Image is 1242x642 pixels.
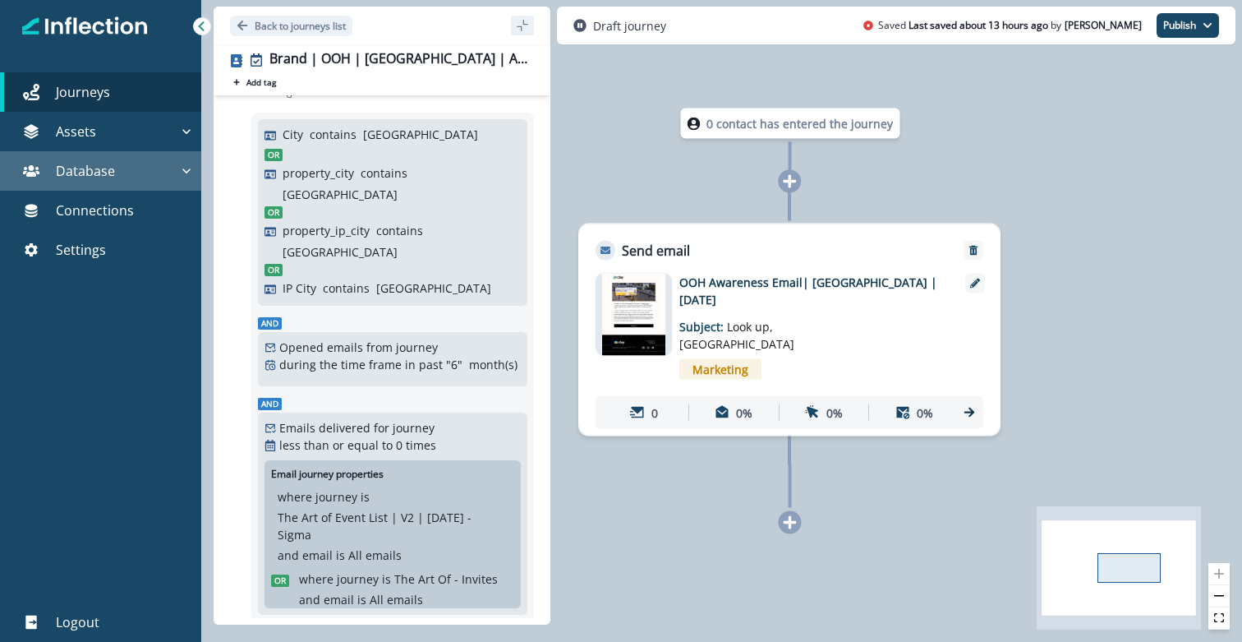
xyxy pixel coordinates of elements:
p: [GEOGRAPHIC_DATA] [283,186,398,203]
p: less than or equal to [279,436,393,454]
button: Go back [230,16,352,36]
p: times [406,436,436,454]
p: is [357,591,366,608]
p: is [382,570,391,588]
p: Draft journey [593,17,666,35]
p: where journey [278,488,357,506]
span: Or [264,264,283,276]
p: OOH Awareness Email| [GEOGRAPHIC_DATA] | [DATE] [679,274,942,308]
p: Subject: [679,308,885,353]
p: All emails [348,547,402,564]
div: Brand | OOH | [GEOGRAPHIC_DATA] | August [269,51,527,69]
p: Add tag [246,77,276,87]
p: Opened emails from journey [279,339,438,356]
p: during the time frame [279,356,402,373]
p: Database [56,161,115,181]
p: The Art of Event List | V2 | [DATE] - Sigma [278,509,508,543]
p: Saved [878,18,906,33]
p: and email [299,591,354,608]
p: contains [310,126,356,143]
p: [GEOGRAPHIC_DATA] [283,243,398,261]
p: 0% [736,404,752,421]
p: Last saved about 13 hours ago [908,18,1048,33]
p: 0 [396,436,402,454]
span: And [258,398,282,410]
button: Add tag [230,76,279,89]
p: 0 [651,404,658,421]
p: Settings [56,240,106,260]
p: Email journey properties [271,467,384,482]
p: All emails [370,591,423,608]
p: Back to journeys list [255,19,346,33]
p: Emails delivered for journey [279,419,435,436]
p: is [336,547,345,564]
span: Or [271,575,289,587]
button: zoom out [1208,585,1230,607]
span: And [258,317,282,330]
button: Remove [960,245,987,256]
p: contains [361,164,407,182]
button: sidebar collapse toggle [511,16,534,35]
p: contains [376,222,423,239]
p: and email [278,547,333,564]
p: Connections [56,201,134,220]
span: Or [264,149,283,161]
span: Or [264,206,283,219]
p: Karishma Rajaratnam [1065,18,1142,33]
p: Journeys [56,82,110,102]
img: Inflection [22,15,148,38]
p: by [1051,18,1061,33]
p: in past [405,356,443,373]
span: Marketing [679,359,761,380]
p: 0% [917,404,933,421]
p: The Art Of - Invites [394,570,498,588]
p: Send email [622,241,690,261]
p: Logout [56,612,99,632]
div: Send emailRemoveemail asset unavailableOOH Awareness Email| [GEOGRAPHIC_DATA] | [DATE]Subject: Lo... [578,224,1000,436]
p: Assets [56,122,96,141]
p: IP City [283,279,316,297]
p: [GEOGRAPHIC_DATA] [363,126,478,143]
p: property_city [283,164,354,182]
div: 0 contact has entered the journey [632,109,948,139]
p: 0 contact has entered the journey [706,115,893,132]
p: City [283,126,303,143]
button: fit view [1208,607,1230,630]
img: email asset unavailable [602,274,665,356]
span: Look up, [GEOGRAPHIC_DATA] [679,319,794,352]
button: Publish [1157,13,1219,38]
p: " 6 " [446,356,462,373]
p: month(s) [469,356,517,373]
p: is [361,488,370,506]
p: where journey [299,570,379,588]
p: contains [323,279,370,297]
p: property_ip_city [283,222,370,239]
p: 0% [826,404,843,421]
p: [GEOGRAPHIC_DATA] [376,279,491,297]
